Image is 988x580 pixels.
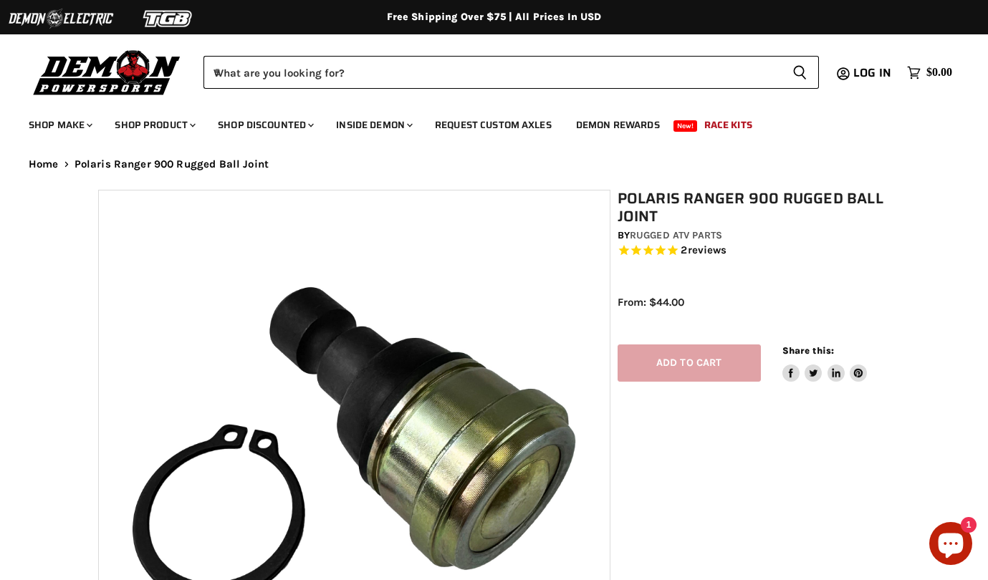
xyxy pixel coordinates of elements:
a: Log in [847,67,900,79]
span: Share this: [782,345,834,356]
a: Shop Make [18,110,101,140]
span: Rated 5.0 out of 5 stars 2 reviews [618,243,897,258]
a: Race Kits [694,110,763,140]
span: From: $44.00 [618,296,684,309]
form: Product [203,56,819,89]
span: Polaris Ranger 900 Rugged Ball Joint [75,158,269,170]
span: 2 reviews [681,244,726,257]
a: Rugged ATV Parts [630,229,722,241]
a: Home [29,158,59,170]
img: Demon Electric Logo 2 [7,5,115,32]
a: $0.00 [900,62,959,83]
button: Search [781,56,819,89]
a: Shop Discounted [207,110,322,140]
aside: Share this: [782,344,868,382]
inbox-online-store-chat: Shopify online store chat [925,522,977,569]
a: Shop Product [104,110,204,140]
span: $0.00 [926,66,952,79]
span: reviews [688,244,727,257]
img: Demon Powersports [29,47,186,97]
span: New! [673,120,698,132]
ul: Main menu [18,105,949,140]
a: Inside Demon [325,110,421,140]
input: When autocomplete results are available use up and down arrows to review and enter to select [203,56,781,89]
h1: Polaris Ranger 900 Rugged Ball Joint [618,190,897,226]
img: TGB Logo 2 [115,5,222,32]
a: Request Custom Axles [424,110,562,140]
div: by [618,228,897,243]
a: Demon Rewards [565,110,671,140]
span: Log in [853,64,891,82]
